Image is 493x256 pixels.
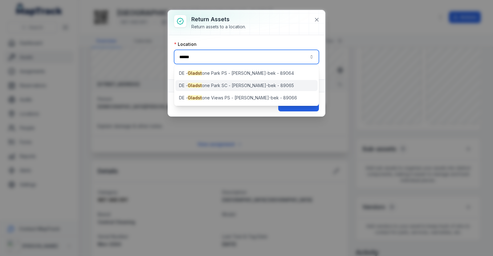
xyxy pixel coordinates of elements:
[174,41,197,47] label: Location
[188,83,202,88] span: Gladst
[168,80,325,92] button: Assets1
[188,70,202,76] span: Gladst
[191,24,246,30] div: Return assets to a location.
[179,95,297,101] span: DE - one Views PS - [PERSON_NAME]-bek - 89066
[179,82,294,89] span: DE - one Park SC - [PERSON_NAME]-bek - 89065
[191,15,246,24] h3: Return assets
[179,70,294,76] span: DE - one Park PS - [PERSON_NAME]-bek - 89064
[188,95,202,100] span: Gladst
